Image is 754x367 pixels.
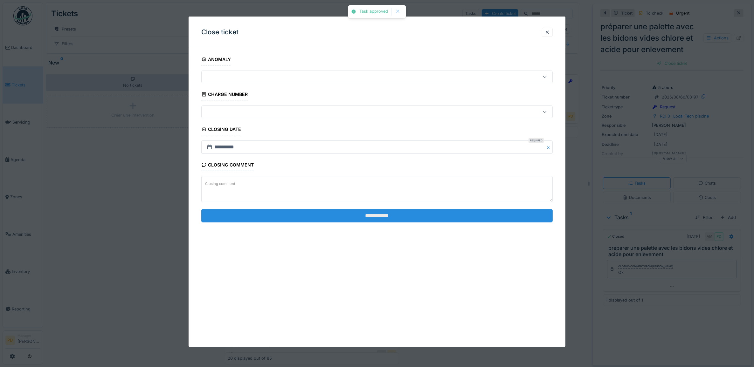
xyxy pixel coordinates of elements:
div: Closing date [201,125,241,135]
div: Task approved [359,9,388,14]
h3: Close ticket [201,28,239,36]
div: Anomaly [201,55,231,65]
label: Closing comment [204,180,237,188]
div: Charge number [201,90,248,100]
button: Close [546,140,553,154]
div: Closing comment [201,160,254,171]
div: Required [529,138,544,143]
